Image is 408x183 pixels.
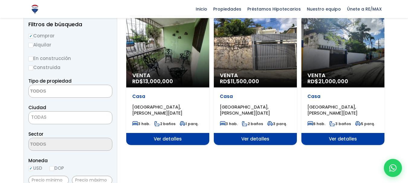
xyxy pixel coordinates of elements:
span: 2 baños [154,121,175,126]
label: USD [28,164,42,172]
p: Casa [307,93,378,99]
h2: Filtros de búsqueda [28,21,112,27]
span: 3 hab. [220,121,238,126]
span: [GEOGRAPHIC_DATA], [PERSON_NAME][DATE] [307,104,358,116]
span: 5 parq. [355,121,375,126]
a: Venta RD$13,000,000 Casa [GEOGRAPHIC_DATA], [PERSON_NAME][DATE] 3 hab. 2 baños 1 parq. Ver detalles [126,15,209,145]
label: Comprar [28,32,112,39]
span: Préstamos Hipotecarios [244,5,304,14]
span: Propiedades [210,5,244,14]
span: Inicio [193,5,210,14]
span: Venta [220,72,291,78]
span: 21,000,000 [318,77,348,85]
span: 13,000,000 [143,77,173,85]
input: Alquilar [28,43,33,48]
input: USD [28,166,33,171]
span: Nuestro equipo [304,5,344,14]
input: Construida [28,65,33,70]
textarea: Search [29,138,87,151]
span: 3 parq. [267,121,287,126]
span: 3 baños [329,121,351,126]
span: [GEOGRAPHIC_DATA], [PERSON_NAME][DATE] [220,104,270,116]
span: 11,500,000 [231,77,259,85]
span: Ciudad [28,104,46,111]
span: Venta [132,72,203,78]
span: TODAS [29,113,112,121]
p: Casa [220,93,291,99]
span: Ver detalles [301,133,384,145]
textarea: Search [29,85,87,98]
span: TODAS [31,114,47,120]
span: 2 baños [242,121,263,126]
span: Tipo de propiedad [28,78,72,84]
input: En construcción [28,56,33,61]
a: Venta RD$21,000,000 Casa [GEOGRAPHIC_DATA], [PERSON_NAME][DATE] 6 hab. 3 baños 5 parq. Ver detalles [301,15,384,145]
label: Construida [28,64,112,71]
label: En construcción [28,55,112,62]
span: 3 hab. [132,121,150,126]
span: RD$ [220,77,259,85]
span: Ver detalles [126,133,209,145]
img: Logo de REMAX [30,4,40,14]
span: RD$ [307,77,348,85]
label: Alquilar [28,41,112,49]
span: Únete a RE/MAX [344,5,385,14]
span: TODAS [28,111,112,124]
a: Venta RD$11,500,000 Casa [GEOGRAPHIC_DATA], [PERSON_NAME][DATE] 3 hab. 2 baños 3 parq. Ver detalles [214,15,297,145]
label: DOP [50,164,64,172]
span: Ver detalles [214,133,297,145]
span: Moneda [28,157,112,164]
p: Casa [132,93,203,99]
span: 1 parq. [180,121,198,126]
span: RD$ [132,77,173,85]
span: Venta [307,72,378,78]
input: Comprar [28,34,33,39]
span: [GEOGRAPHIC_DATA], [PERSON_NAME][DATE] [132,104,182,116]
span: 6 hab. [307,121,325,126]
input: DOP [50,166,54,171]
span: Sector [28,131,43,137]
